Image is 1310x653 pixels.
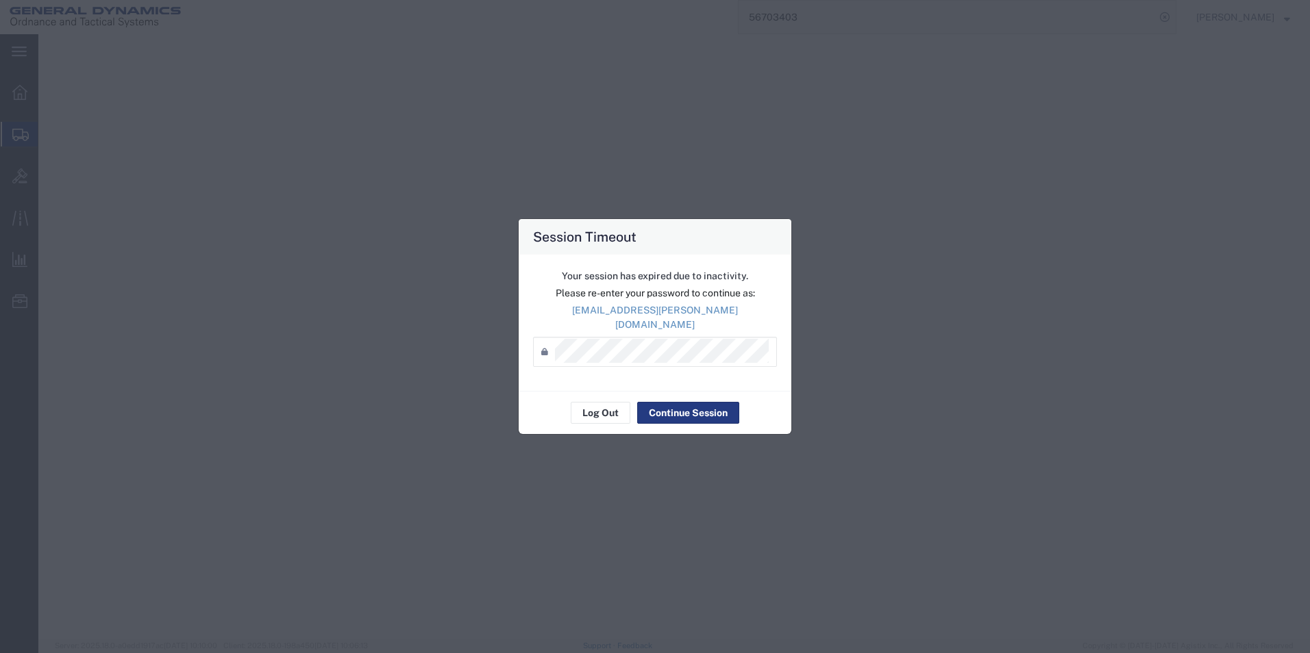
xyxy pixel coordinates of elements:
[533,227,637,246] h4: Session Timeout
[571,402,630,424] button: Log Out
[533,269,777,283] p: Your session has expired due to inactivity.
[637,402,739,424] button: Continue Session
[533,286,777,300] p: Please re-enter your password to continue as:
[533,303,777,332] p: [EMAIL_ADDRESS][PERSON_NAME][DOMAIN_NAME]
